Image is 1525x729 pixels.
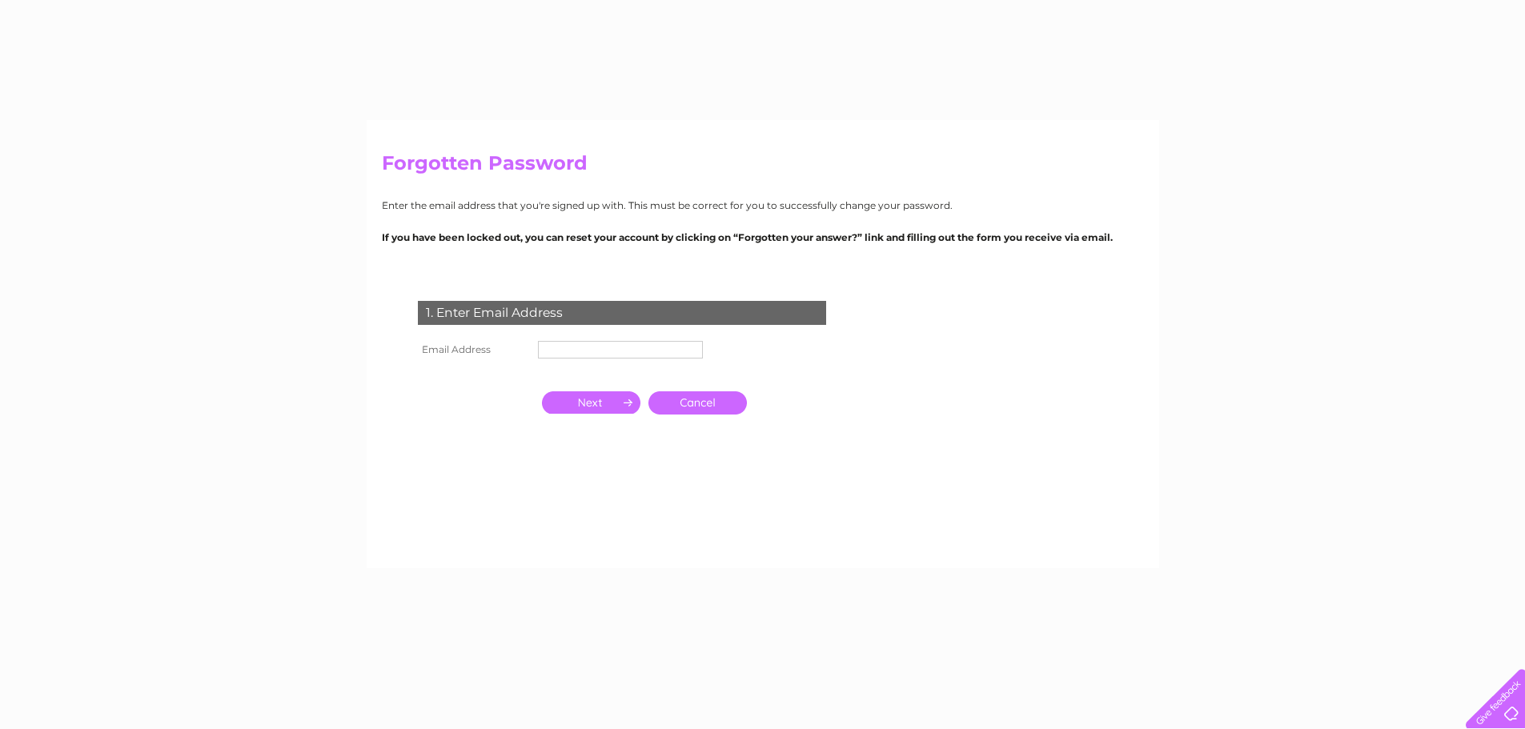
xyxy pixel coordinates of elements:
[414,337,534,362] th: Email Address
[382,152,1144,182] h2: Forgotten Password
[648,391,747,415] a: Cancel
[418,301,826,325] div: 1. Enter Email Address
[382,230,1144,245] p: If you have been locked out, you can reset your account by clicking on “Forgotten your answer?” l...
[382,198,1144,213] p: Enter the email address that you're signed up with. This must be correct for you to successfully ...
